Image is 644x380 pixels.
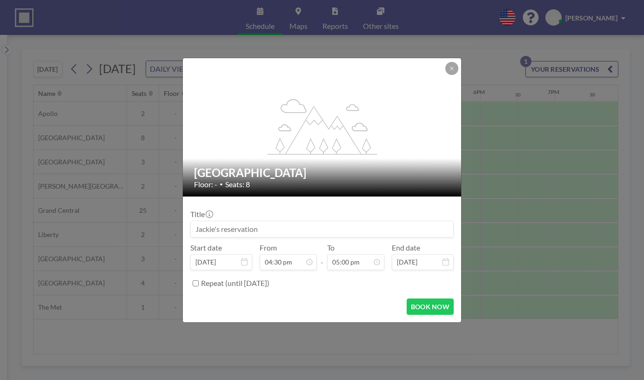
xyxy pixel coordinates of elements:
[327,243,335,252] label: To
[191,221,453,237] input: Jackie's reservation
[225,180,250,189] span: Seats: 8
[321,246,323,267] span: -
[194,166,451,180] h2: [GEOGRAPHIC_DATA]
[407,299,454,315] button: BOOK NOW
[201,278,269,288] label: Repeat (until [DATE])
[268,98,377,154] g: flex-grow: 1.2;
[392,243,420,252] label: End date
[220,181,223,188] span: •
[260,243,277,252] label: From
[194,180,217,189] span: Floor: -
[190,210,212,219] label: Title
[190,243,222,252] label: Start date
